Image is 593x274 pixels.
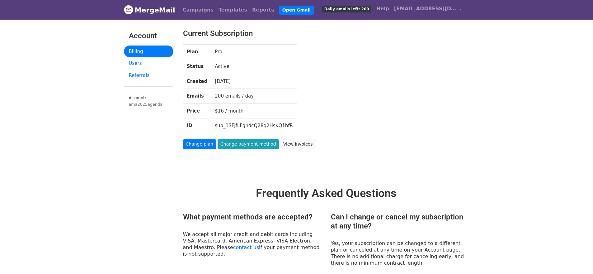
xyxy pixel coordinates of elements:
[183,231,322,257] p: We accept all major credit and debit cards including VISA, Mastercard, American Express, VISA Ele...
[183,89,211,104] th: Emails
[129,95,168,107] small: Account:
[250,4,277,16] a: Reports
[124,57,173,70] a: Users
[322,6,371,12] span: Daily emails left: 200
[394,5,456,12] span: [EMAIL_ADDRESS][DOMAIN_NAME]
[183,29,445,38] h3: Current Subscription
[211,89,297,104] td: 200 emails / day
[180,4,216,16] a: Campaigns
[183,59,211,74] th: Status
[211,103,297,118] td: $16 / month
[211,118,297,133] td: sub_1SFjfLFgndcQ28q2HsKQ1hfR
[331,213,469,231] h3: Can I change or cancel my subscription at any time?
[124,46,173,58] a: Billing
[124,3,175,17] a: MergeMail
[183,103,211,118] th: Price
[129,101,168,107] div: ama2025agenda
[216,4,250,16] a: Templates
[233,244,259,250] a: contact us
[124,5,133,14] img: MergeMail logo
[374,2,392,15] a: Help
[183,118,211,133] th: ID
[183,139,216,149] a: Change plan
[392,2,464,17] a: [EMAIL_ADDRESS][DOMAIN_NAME]
[218,139,279,149] a: Change payment method
[320,2,374,15] a: Daily emails left: 200
[279,6,314,15] a: Open Gmail
[280,139,316,149] a: View invoices
[211,44,297,59] td: Pro
[183,74,211,89] th: Created
[183,187,469,200] h2: Frequently Asked Questions
[211,59,297,74] td: Active
[183,44,211,59] th: Plan
[211,74,297,89] td: [DATE]
[124,70,173,82] a: Referrals
[331,240,469,266] p: Yes, your subscription can be changed to a different plan or canceled at any time on your Account...
[183,213,322,222] h3: What payment methods are accepted?
[129,31,168,41] h3: Account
